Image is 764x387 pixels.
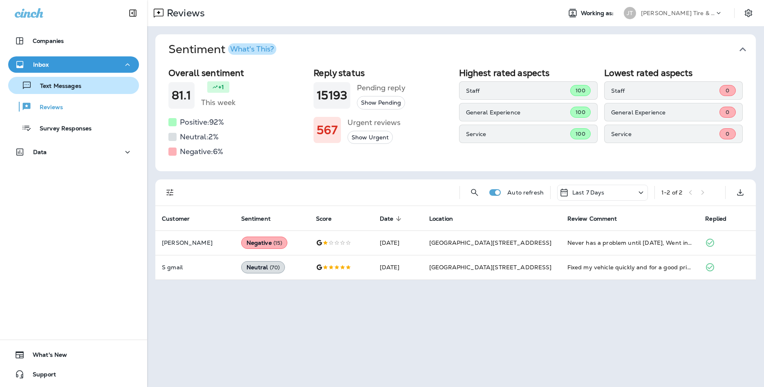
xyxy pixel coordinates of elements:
p: Staff [611,87,719,94]
h5: Positive: 92 % [180,116,224,129]
h2: Reply status [314,68,452,78]
div: Neutral [241,261,285,273]
p: +1 [218,83,224,91]
p: Reviews [164,7,205,19]
div: 1 - 2 of 2 [661,189,682,196]
h2: Lowest rated aspects [604,68,743,78]
div: JT [624,7,636,19]
span: Working as: [581,10,616,17]
span: Review Comment [567,215,617,222]
span: Date [380,215,404,222]
p: Service [611,131,719,137]
button: Inbox [8,56,139,73]
span: Support [25,371,56,381]
button: Export as CSV [732,184,748,201]
span: What's New [25,351,67,361]
p: Last 7 Days [572,189,605,196]
button: Survey Responses [8,119,139,136]
p: Reviews [31,104,63,112]
span: Sentiment [241,215,271,222]
button: Text Messages [8,77,139,94]
span: 100 [576,130,585,137]
p: Data [33,149,47,155]
button: What's This? [228,43,276,55]
div: Fixed my vehicle quickly and for a good price. My radiator cap was cracked so was replaced and fl... [567,263,692,271]
td: [DATE] [373,230,423,255]
span: Sentiment [241,215,281,222]
span: ( 70 ) [270,264,280,271]
p: Companies [33,38,64,44]
span: 0 [726,130,729,137]
p: [PERSON_NAME] Tire & Auto [641,10,715,16]
p: Inbox [33,61,49,68]
span: [GEOGRAPHIC_DATA][STREET_ADDRESS] [429,264,552,271]
div: Negative [241,237,288,249]
span: Location [429,215,464,222]
h5: Urgent reviews [347,116,401,129]
div: Never has a problem until today, Went in for an oil change that took over an hour, another custom... [567,239,692,247]
p: S gmail [162,264,228,271]
span: Review Comment [567,215,628,222]
h1: Sentiment [168,43,276,56]
span: [GEOGRAPHIC_DATA][STREET_ADDRESS] [429,239,552,246]
p: Service [466,131,571,137]
h5: Neutral: 2 % [180,130,219,143]
button: SentimentWhat's This? [162,34,762,65]
button: What's New [8,347,139,363]
button: Support [8,366,139,383]
span: ( 15 ) [273,239,282,246]
p: Auto refresh [507,189,544,196]
p: [PERSON_NAME] [162,239,228,246]
h5: Pending reply [357,81,406,94]
span: Replied [705,215,726,222]
button: Show Pending [357,96,405,110]
div: What's This? [230,45,274,53]
h1: 15193 [317,89,347,102]
button: Show Urgent [347,131,393,144]
span: Location [429,215,453,222]
span: Replied [705,215,737,222]
div: SentimentWhat's This? [155,65,756,171]
h2: Overall sentiment [168,68,307,78]
p: General Experience [611,109,719,116]
span: 0 [726,87,729,94]
button: Search Reviews [466,184,483,201]
h2: Highest rated aspects [459,68,598,78]
span: Customer [162,215,200,222]
td: [DATE] [373,255,423,280]
span: Date [380,215,394,222]
h5: Negative: 6 % [180,145,223,158]
p: Survey Responses [31,125,92,133]
button: Companies [8,33,139,49]
p: Staff [466,87,571,94]
span: Score [316,215,343,222]
p: General Experience [466,109,571,116]
span: 100 [576,87,585,94]
h1: 81.1 [172,89,191,102]
h1: 567 [317,123,337,137]
p: Text Messages [32,83,81,90]
span: Customer [162,215,190,222]
button: Settings [741,6,756,20]
button: Reviews [8,98,139,115]
button: Data [8,144,139,160]
h5: This week [201,96,235,109]
span: 0 [726,109,729,116]
span: 100 [576,109,585,116]
button: Collapse Sidebar [121,5,144,21]
span: Score [316,215,332,222]
button: Filters [162,184,178,201]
